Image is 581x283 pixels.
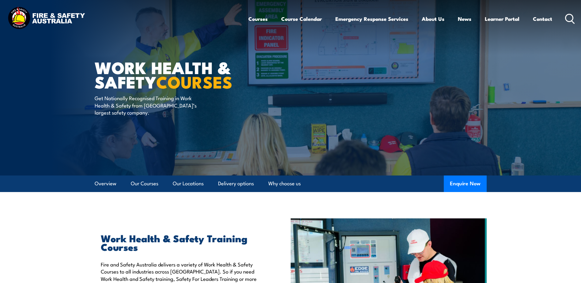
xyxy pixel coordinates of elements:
a: Learner Portal [485,11,519,27]
p: Get Nationally Recognised Training in Work Health & Safety from [GEOGRAPHIC_DATA]’s largest safet... [95,94,206,116]
a: About Us [422,11,444,27]
a: Why choose us [268,175,301,192]
a: Courses [248,11,268,27]
a: Delivery options [218,175,254,192]
a: News [458,11,471,27]
a: Our Locations [173,175,204,192]
h1: Work Health & Safety [95,60,246,89]
a: Contact [533,11,552,27]
a: Course Calendar [281,11,322,27]
a: Overview [95,175,116,192]
button: Enquire Now [444,175,487,192]
strong: COURSES [156,69,232,94]
a: Our Courses [131,175,158,192]
h2: Work Health & Safety Training Courses [101,234,262,251]
a: Emergency Response Services [335,11,408,27]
